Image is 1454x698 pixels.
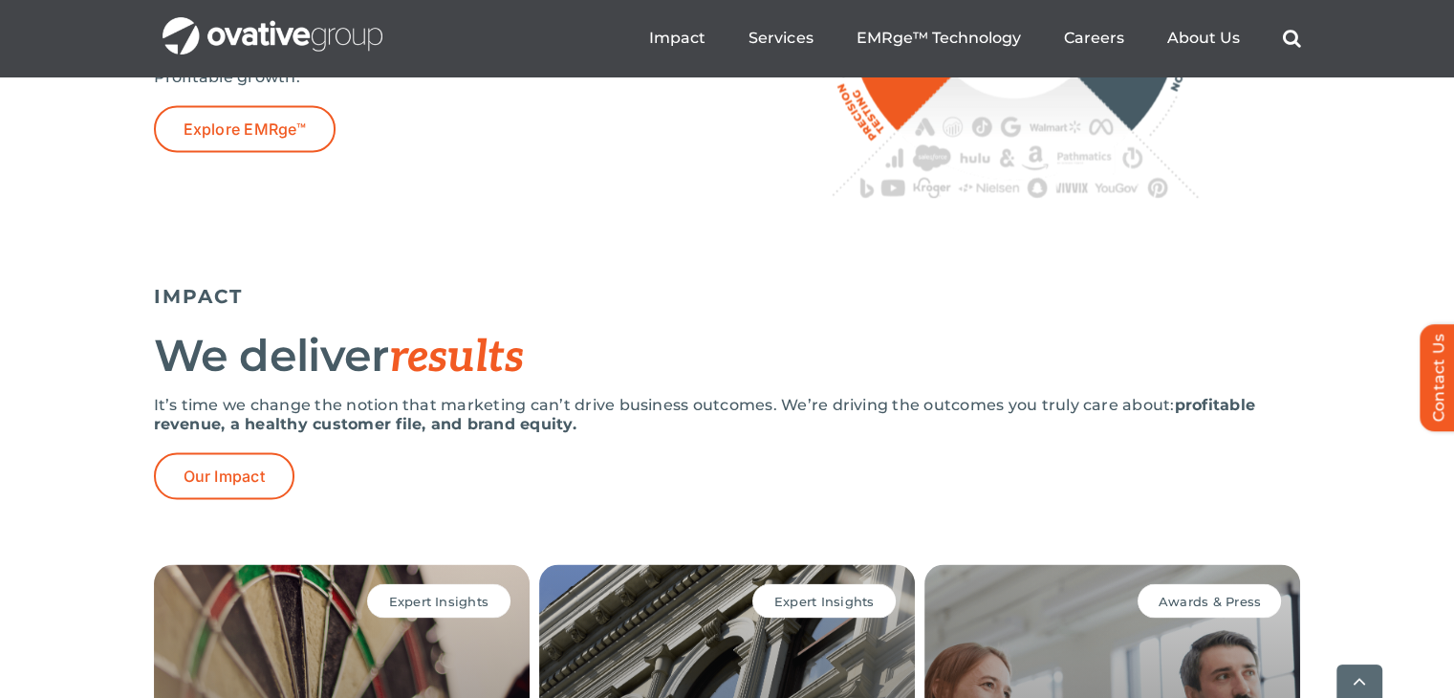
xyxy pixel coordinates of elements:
[389,331,523,384] em: results
[184,120,306,139] span: Explore EMRge™
[1063,29,1123,48] a: Careers
[1166,29,1239,48] a: About Us
[154,106,336,153] a: Explore EMRge™
[154,396,1301,434] p: It’s time we change the notion that marketing can’t drive business outcomes. We’re driving the ou...
[856,29,1020,48] a: EMRge™ Technology
[649,29,705,48] a: Impact
[154,396,1255,433] strong: profitable revenue, a healthy customer file, and brand equity.
[154,453,294,500] a: Our Impact
[1282,29,1300,48] a: Search
[163,15,382,33] a: OG_Full_horizontal_WHT
[154,332,1301,382] h2: We deliver
[649,8,1300,69] nav: Menu
[154,285,1301,308] h5: IMPACT
[184,468,265,486] span: Our Impact
[749,29,813,48] a: Services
